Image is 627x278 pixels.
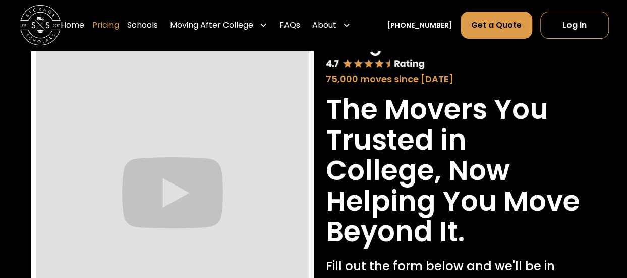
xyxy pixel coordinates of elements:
h1: The Movers You Trusted in College, Now Helping You Move Beyond It. [326,94,584,247]
div: 75,000 moves since [DATE] [326,72,584,86]
a: Pricing [92,11,119,39]
div: About [308,11,355,39]
div: Moving After College [166,11,271,39]
a: Get a Quote [461,12,532,39]
a: [PHONE_NUMBER] [387,20,452,31]
a: Schools [127,11,158,39]
a: FAQs [279,11,300,39]
div: Moving After College [170,19,253,31]
a: Log In [540,12,609,39]
div: About [312,19,336,31]
img: Storage Scholars main logo [20,5,61,45]
a: Home [61,11,84,39]
img: Google 4.7 star rating [326,32,425,70]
